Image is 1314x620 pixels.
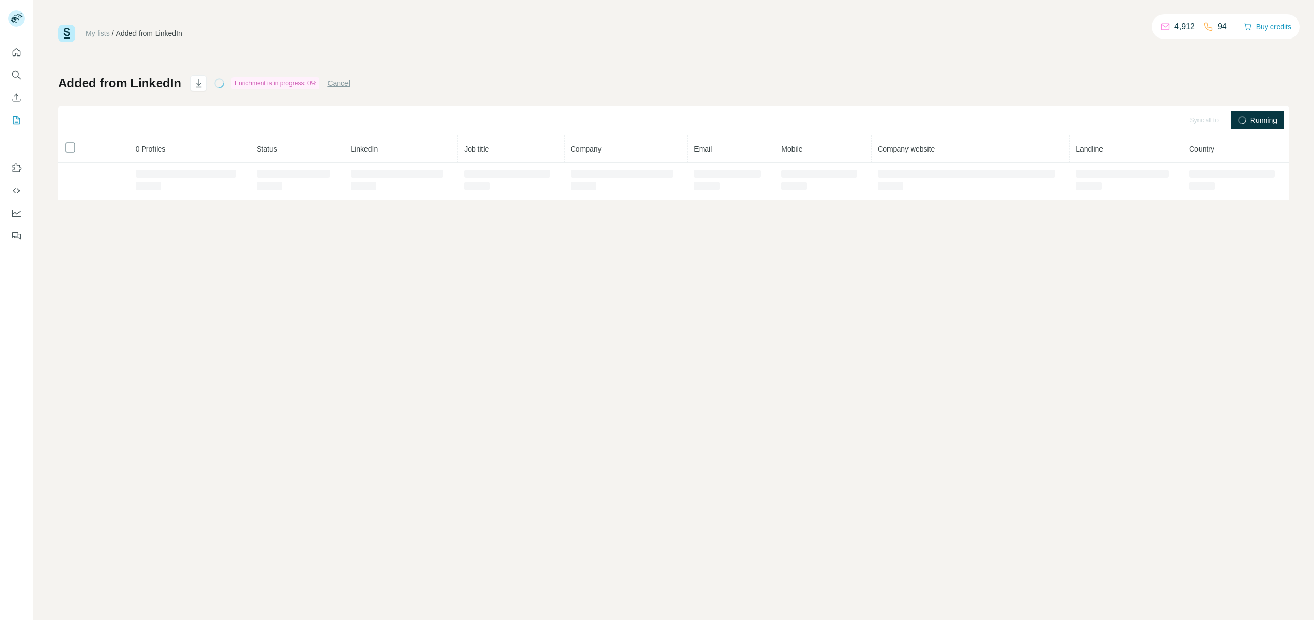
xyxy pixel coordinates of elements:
[58,75,181,91] h1: Added from LinkedIn
[1189,145,1214,153] span: Country
[694,145,712,153] span: Email
[327,78,350,88] button: Cancel
[8,204,25,222] button: Dashboard
[464,145,489,153] span: Job title
[8,43,25,62] button: Quick start
[8,227,25,245] button: Feedback
[86,29,110,37] a: My lists
[231,77,319,89] div: Enrichment is in progress: 0%
[878,145,935,153] span: Company website
[1244,20,1291,34] button: Buy credits
[116,28,182,39] div: Added from LinkedIn
[1174,21,1195,33] p: 4,912
[8,66,25,84] button: Search
[112,28,114,39] li: /
[8,88,25,107] button: Enrich CSV
[8,181,25,200] button: Use Surfe API
[1218,21,1227,33] p: 94
[571,145,602,153] span: Company
[781,145,802,153] span: Mobile
[1250,115,1277,125] span: Running
[8,159,25,177] button: Use Surfe on LinkedIn
[58,25,75,42] img: Surfe Logo
[1076,145,1103,153] span: Landline
[136,145,165,153] span: 0 Profiles
[257,145,277,153] span: Status
[8,111,25,129] button: My lists
[351,145,378,153] span: LinkedIn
